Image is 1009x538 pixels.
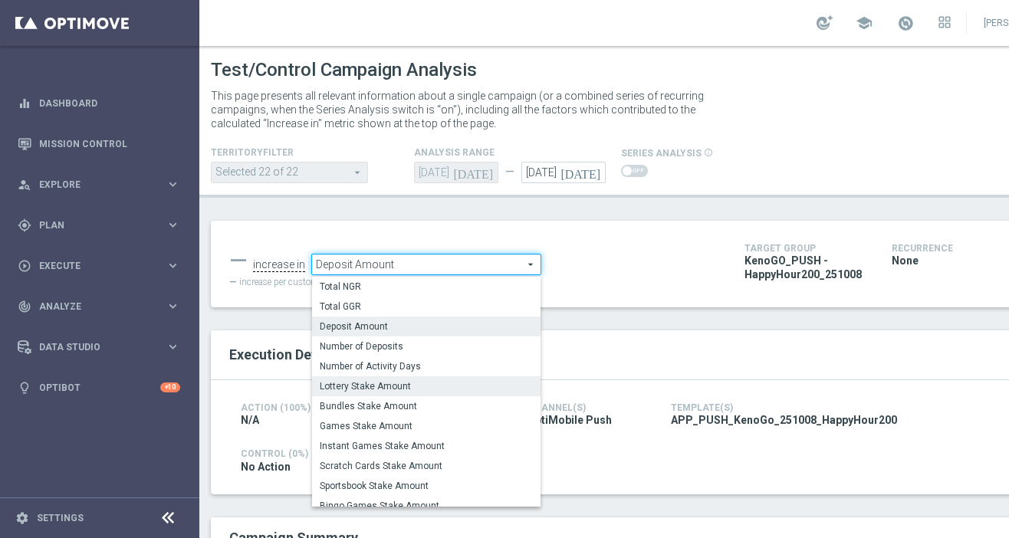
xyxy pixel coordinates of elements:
[39,302,166,311] span: Analyze
[521,162,606,183] input: Select Date
[671,413,897,427] span: APP_PUSH_KenoGo_251008_HappyHour200
[320,480,533,492] span: Sportsbook Stake Amount
[37,513,84,523] a: Settings
[39,123,180,164] a: Mission Control
[17,179,181,191] button: person_search Explore keyboard_arrow_right
[17,341,181,353] button: Data Studio keyboard_arrow_right
[15,511,29,525] i: settings
[621,148,702,159] span: series analysis
[211,59,477,81] h1: Test/Control Campaign Analysis
[18,259,31,273] i: play_circle_outline
[18,300,166,313] div: Analyze
[320,420,533,432] span: Games Stake Amount
[320,380,533,392] span: Lottery Stake Amount
[560,162,606,179] i: [DATE]
[320,460,533,472] span: Scratch Cards Stake Amount
[253,258,305,272] div: increase in
[704,148,713,157] i: info_outline
[320,340,533,353] span: Number of Deposits
[18,218,166,232] div: Plan
[166,258,180,273] i: keyboard_arrow_right
[453,162,498,179] i: [DATE]
[18,300,31,313] i: track_changes
[744,254,869,281] span: KenoGO_PUSH - HappyHour200_251008
[18,218,31,232] i: gps_fixed
[528,413,612,427] span: OptiMobile Push
[892,254,919,267] span: None
[744,243,869,254] h4: Target Group
[160,382,180,392] div: +10
[320,320,533,333] span: Deposit Amount
[17,97,181,110] button: equalizer Dashboard
[229,277,237,287] span: —
[239,277,326,287] span: increase per customer
[241,402,361,413] h4: Action (100%)
[414,147,621,158] h4: analysis range
[39,343,166,352] span: Data Studio
[17,138,181,150] button: Mission Control
[166,177,180,192] i: keyboard_arrow_right
[498,166,521,179] div: —
[241,460,291,474] span: No Action
[17,260,181,272] button: play_circle_outline Execute keyboard_arrow_right
[211,147,341,158] h4: TerritoryFilter
[320,440,533,452] span: Instant Games Stake Amount
[320,280,533,293] span: Total NGR
[320,360,533,372] span: Number of Activity Days
[18,178,166,192] div: Explore
[229,247,247,274] div: —
[17,219,181,231] button: gps_fixed Plan keyboard_arrow_right
[229,346,339,362] span: Execution Details
[18,83,180,123] div: Dashboard
[320,400,533,412] span: Bundles Stake Amount
[166,340,180,354] i: keyboard_arrow_right
[17,382,181,394] button: lightbulb Optibot +10
[856,15,873,31] span: school
[18,367,180,408] div: Optibot
[18,178,31,192] i: person_search
[320,300,533,313] span: Total GGR
[39,83,180,123] a: Dashboard
[320,500,533,512] span: Bingo Games Stake Amount
[18,123,180,164] div: Mission Control
[241,413,259,427] span: N/A
[18,97,31,110] i: equalizer
[166,299,180,313] i: keyboard_arrow_right
[211,89,725,130] p: This page presents all relevant information about a single campaign (or a combined series of recu...
[528,402,648,413] h4: Channel(s)
[17,300,181,313] button: track_changes Analyze keyboard_arrow_right
[39,180,166,189] span: Explore
[18,259,166,273] div: Execute
[18,340,166,354] div: Data Studio
[18,381,31,395] i: lightbulb
[166,218,180,232] i: keyboard_arrow_right
[39,261,166,271] span: Execute
[39,367,160,408] a: Optibot
[39,221,166,230] span: Plan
